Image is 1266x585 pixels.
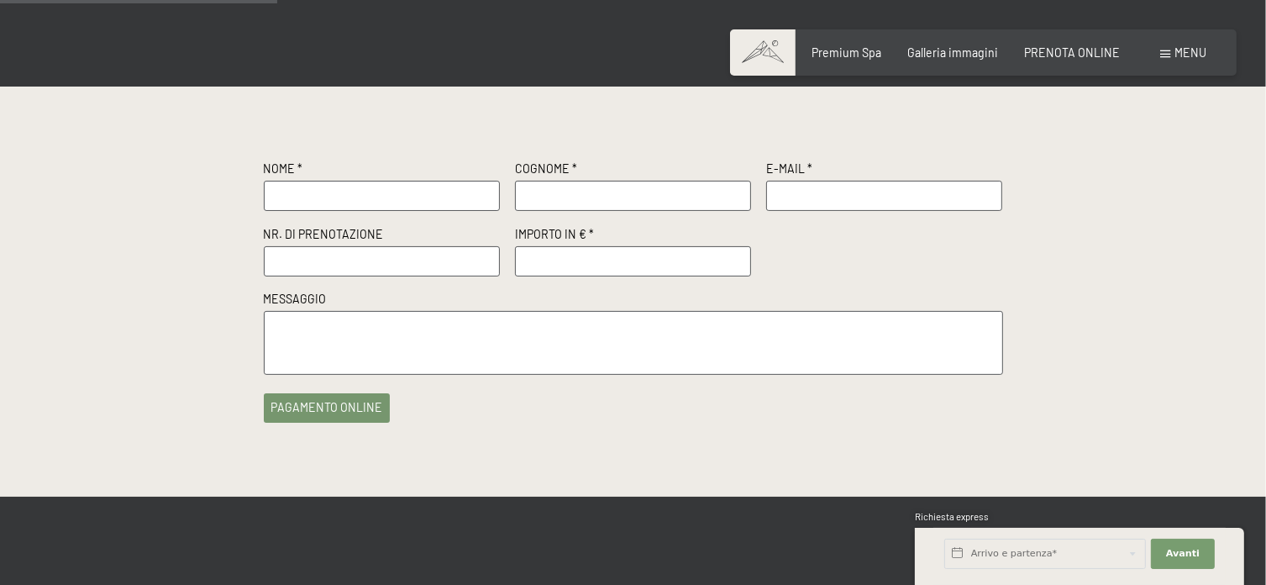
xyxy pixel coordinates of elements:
a: PRENOTA ONLINE [1024,45,1120,60]
label: Cognome * [515,161,752,181]
a: Galleria immagini [907,45,998,60]
span: Avanti [1166,547,1200,561]
label: E-Mail * [766,161,1003,181]
button: Avanti [1151,539,1215,569]
label: Nome * [264,161,501,181]
span: Richiesta express [915,511,989,522]
label: Messaggio [264,291,1003,311]
a: Premium Spa [812,45,881,60]
button: pagamento online [264,393,391,423]
label: Nr. di prenotazione [264,226,501,246]
span: Menu [1175,45,1207,60]
label: Importo in € * [515,226,752,246]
